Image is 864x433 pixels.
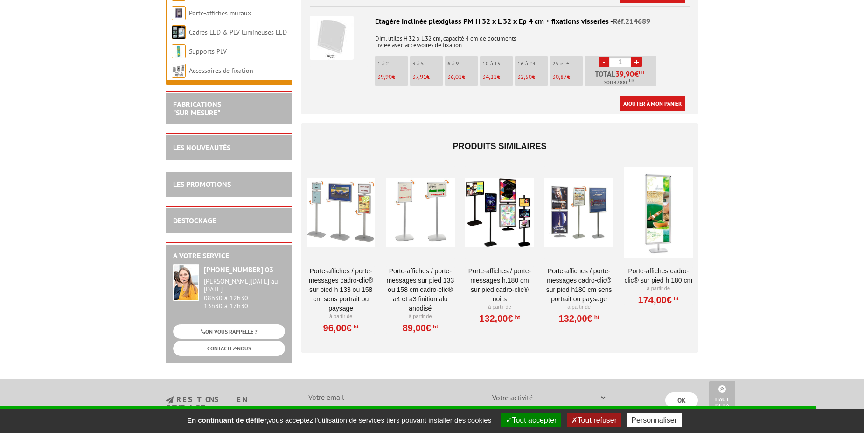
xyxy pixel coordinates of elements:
[587,70,656,86] p: Total
[173,216,216,225] a: DESTOCKAGE
[517,73,532,81] span: 32,50
[173,179,231,189] a: LES PROMOTIONS
[412,73,426,81] span: 37,91
[615,70,634,78] span: 39,90
[166,396,289,412] h3: restons en contact
[189,66,253,75] a: Accessoires de fixation
[453,142,546,151] span: Produits similaires
[173,143,230,152] a: LES NOUVEAUTÉS
[544,266,613,304] a: Porte-affiches / Porte-messages Cadro-Clic® sur pied H180 cm sens portrait ou paysage
[189,28,287,36] a: Cadres LED & PLV lumineuses LED
[513,314,520,320] sup: HT
[552,60,583,67] p: 25 et +
[412,74,443,80] p: €
[172,6,186,20] img: Porte-affiches muraux
[189,47,227,56] a: Supports PLV
[672,295,679,302] sup: HT
[204,277,285,293] div: [PERSON_NAME][DATE] au [DATE]
[482,74,513,80] p: €
[482,73,497,81] span: 34,21
[665,392,698,408] input: OK
[307,313,375,320] p: À partir de
[310,16,690,27] div: Etagère inclinée plexiglass PM H 32 x L 32 x Ep 4 cm + fixations visseries -
[447,73,462,81] span: 36,01
[352,323,359,330] sup: HT
[620,96,685,111] a: Ajouter à mon panier
[465,266,534,304] a: Porte-affiches / Porte-messages H.180 cm SUR PIED CADRO-CLIC® NOIRS
[189,9,251,17] a: Porte-affiches muraux
[166,396,174,404] img: newsletter.jpg
[552,73,567,81] span: 30,87
[377,74,408,80] p: €
[479,316,520,321] a: 132,00€HT
[638,297,679,303] a: 174,00€HT
[323,325,359,331] a: 96,00€HT
[310,29,690,49] p: Dim. utiles H 32 x L 32 cm, capacité 4 cm de documents Livrée avec accessoires de fixation
[482,60,513,67] p: 10 à 15
[631,57,642,67] a: +
[615,70,645,78] span: €
[173,99,221,117] a: FABRICATIONS"Sur Mesure"
[624,266,693,285] a: Porte-affiches Cadro-Clic® sur pied H 180 cm
[386,266,454,313] a: Porte-affiches / Porte-messages sur pied 133 ou 158 cm Cadro-Clic® A4 et A3 finition alu anodisé
[447,74,478,80] p: €
[204,277,285,310] div: 08h30 à 12h30 13h30 à 17h30
[431,323,438,330] sup: HT
[307,266,375,313] a: Porte-affiches / Porte-messages Cadro-Clic® sur pied H 133 ou 158 cm sens portrait ou paysage
[552,74,583,80] p: €
[172,25,186,39] img: Cadres LED & PLV lumineuses LED
[544,304,613,311] p: À partir de
[709,381,735,419] a: Haut de la page
[173,341,285,355] a: CONTACTEZ-NOUS
[412,60,443,67] p: 3 à 5
[204,265,273,274] strong: [PHONE_NUMBER] 03
[599,57,609,67] a: -
[303,390,471,405] input: Votre email
[639,69,645,76] sup: HT
[628,78,635,83] sup: TTC
[172,44,186,58] img: Supports PLV
[624,285,693,292] p: À partir de
[172,64,186,78] img: Accessoires de fixation
[558,316,599,321] a: 132,00€HT
[377,60,408,67] p: 1 à 2
[173,264,199,301] img: widget-service.jpg
[386,313,454,320] p: À partir de
[592,314,599,320] sup: HT
[173,252,285,260] h2: A votre service
[517,60,548,67] p: 16 à 24
[447,60,478,67] p: 6 à 9
[187,416,268,424] strong: En continuant de défiler,
[614,79,626,86] span: 47.88
[173,324,285,339] a: ON VOUS RAPPELLE ?
[377,73,392,81] span: 39,90
[501,413,561,427] button: Tout accepter
[403,325,438,331] a: 89,00€HT
[465,304,534,311] p: À partir de
[182,416,496,424] span: vous acceptez l'utilisation de services tiers pouvant installer des cookies
[567,413,621,427] button: Tout refuser
[604,79,635,86] span: Soit €
[627,413,682,427] button: Personnaliser (fenêtre modale)
[613,16,650,26] span: Réf.214689
[310,16,354,60] img: Etagère inclinée plexiglass PM H 32 x L 32 x Ep 4 cm + fixations visseries
[517,74,548,80] p: €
